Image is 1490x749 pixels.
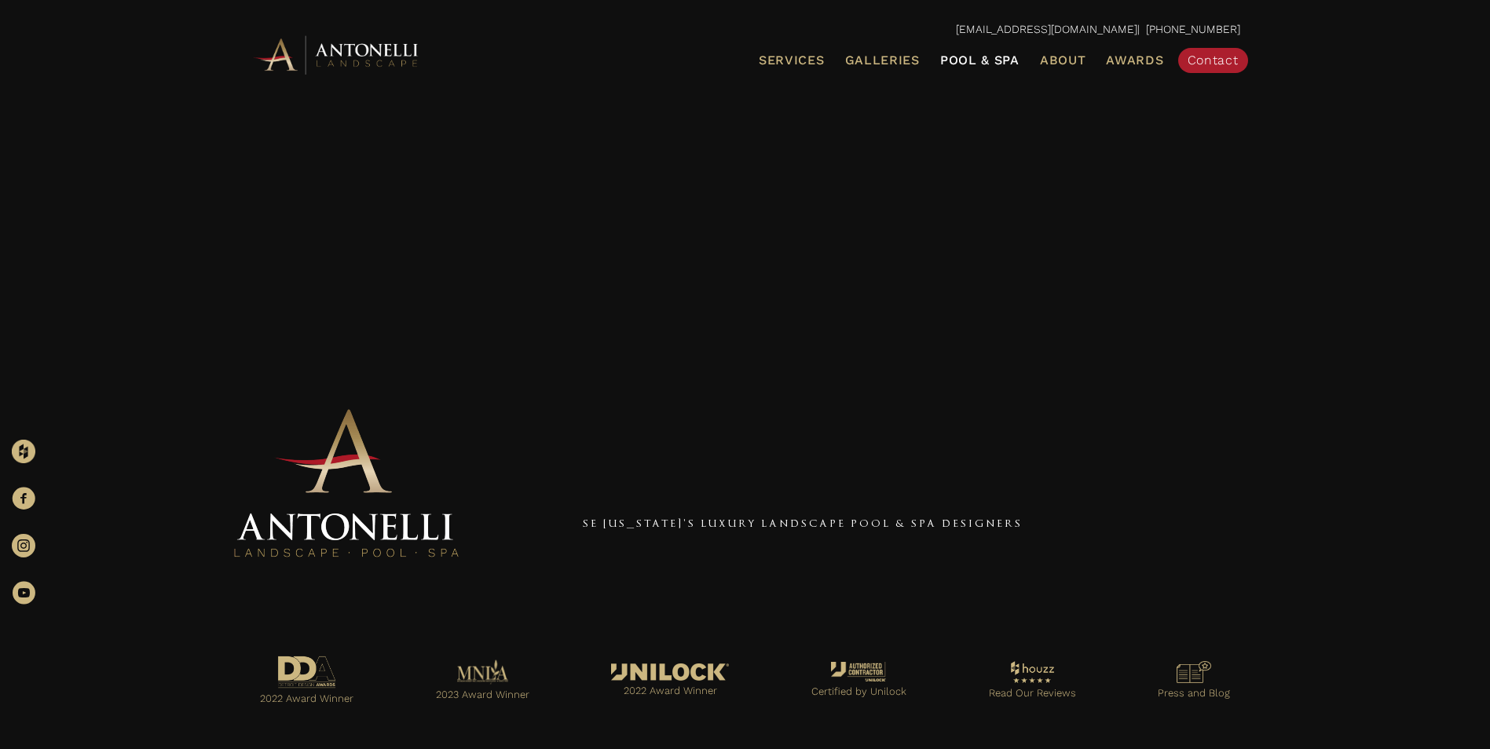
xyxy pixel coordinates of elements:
span: Pool & Spa [940,53,1020,68]
a: [EMAIL_ADDRESS][DOMAIN_NAME] [956,23,1137,35]
p: | [PHONE_NUMBER] [251,20,1240,40]
a: SE [US_STATE]'s Luxury Landscape Pool & Spa Designers [583,517,1023,529]
a: Galleries [839,50,926,71]
span: Contact [1188,53,1239,68]
a: Go to https://antonellilandscape.com/unilock-authorized-contractor/ [786,658,932,706]
img: Houzz [12,440,35,463]
a: About [1034,50,1093,71]
a: Go to https://antonellilandscape.com/pool-and-spa/dont-stop-believing/ [410,656,555,709]
a: Awards [1100,50,1170,71]
a: Go to https://antonellilandscape.com/pool-and-spa/executive-sweet/ [235,652,379,712]
a: Pool & Spa [934,50,1026,71]
a: Go to https://antonellilandscape.com/press-media/ [1133,657,1256,707]
a: Contact [1178,48,1248,73]
a: Services [752,50,831,71]
a: Go to https://antonellilandscape.com/featured-projects/the-white-house/ [586,659,755,704]
span: About [1040,54,1086,67]
img: Antonelli Stacked Logo [229,403,464,565]
img: Antonelli Horizontal Logo [251,33,423,76]
span: Awards [1106,53,1163,68]
a: Go to https://www.houzz.com/professionals/landscape-architects-and-landscape-designers/antonelli-... [963,657,1101,707]
span: Services [759,54,825,67]
span: Galleries [845,53,920,68]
